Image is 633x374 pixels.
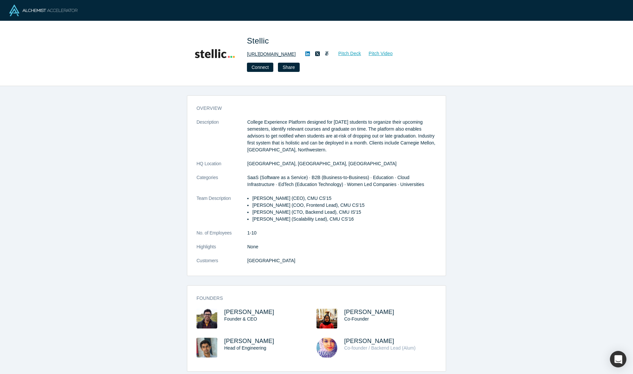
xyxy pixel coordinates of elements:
[224,345,266,351] span: Head of Engineering
[278,63,299,72] button: Share
[247,36,271,45] span: Stellic
[331,50,361,57] a: Pitch Deck
[344,309,394,315] a: [PERSON_NAME]
[252,202,437,209] li: [PERSON_NAME] (COO, Frontend Lead), CMU CS'15
[344,316,369,322] span: Co-Founder
[252,195,437,202] li: [PERSON_NAME] (CEO), CMU CS'15
[224,338,274,344] a: [PERSON_NAME]
[224,316,257,322] span: Founder & CEO
[196,195,247,230] dt: Team Description
[196,295,427,302] h3: Founders
[361,50,393,57] a: Pitch Video
[196,174,247,195] dt: Categories
[196,105,427,112] h3: overview
[252,209,437,216] li: [PERSON_NAME] (CTO, Backend Lead), CMU IS'15
[316,338,337,358] img: Jiyda Moussa's Profile Image
[247,243,437,250] p: None
[196,119,247,160] dt: Description
[247,119,437,153] p: College Experience Platform designed for [DATE] students to organize their upcoming semesters, id...
[247,63,273,72] button: Connect
[247,160,437,167] dd: [GEOGRAPHIC_DATA], [GEOGRAPHIC_DATA], [GEOGRAPHIC_DATA]
[224,309,274,315] a: [PERSON_NAME]
[247,51,296,58] a: [URL][DOMAIN_NAME]
[196,243,247,257] dt: Highlights
[192,30,238,77] img: Stellic's Logo
[196,338,217,358] img: Musab Popatia's Profile Image
[196,160,247,174] dt: HQ Location
[196,230,247,243] dt: No. of Employees
[344,345,415,351] span: Co-founder / Backend Lead (Alum)
[344,338,394,344] a: [PERSON_NAME]
[196,257,247,271] dt: Customers
[316,309,337,328] img: Rukhsar Neyaz's Profile Image
[252,216,437,223] li: [PERSON_NAME] (Scalability Lead), CMU CS'16
[247,257,437,264] dd: [GEOGRAPHIC_DATA]
[247,175,424,187] span: SaaS (Software as a Service) · B2B (Business-to-Business) · Education · Cloud Infrastructure · Ed...
[9,5,77,16] img: Alchemist Logo
[196,309,217,328] img: Sabih Bin Wasi's Profile Image
[247,230,437,236] dd: 1-10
